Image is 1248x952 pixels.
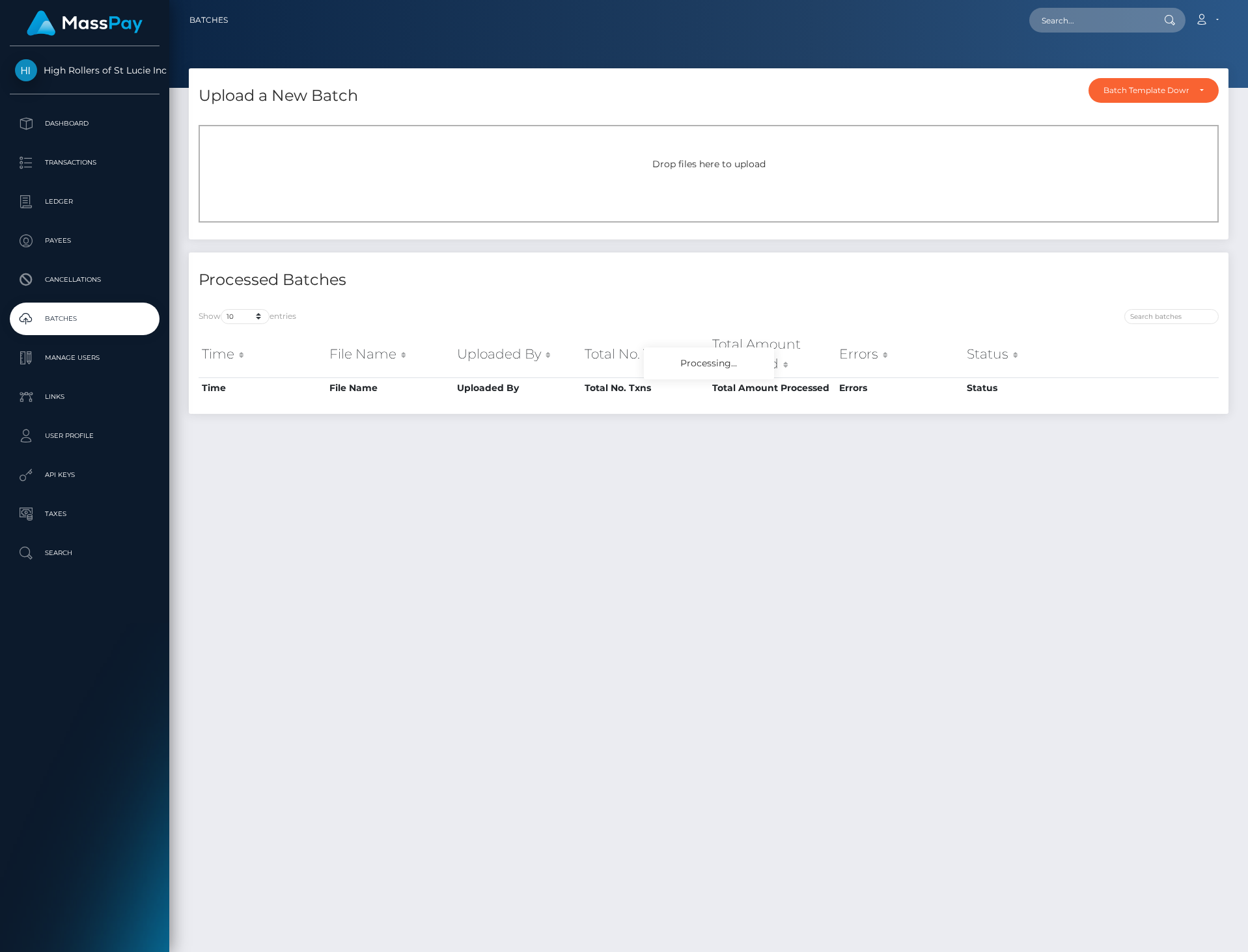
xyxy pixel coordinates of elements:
[10,264,159,296] a: Cancellations
[10,420,159,452] a: User Profile
[15,543,154,563] p: Search
[709,331,837,377] th: Total Amount Processed
[10,224,159,257] a: Payees
[15,465,154,485] p: API Keys
[644,347,774,379] div: Processing...
[836,331,964,377] th: Errors
[15,309,154,329] p: Batches
[189,7,228,34] a: Batches
[964,331,1091,377] th: Status
[652,158,766,170] span: Drop files here to upload
[1103,85,1189,96] div: Batch Template Download
[199,85,358,107] h4: Upload a New Batch
[15,426,154,446] p: User Profile
[15,192,154,211] p: Ledger
[10,64,159,76] span: High Rollers of St Lucie Inc
[199,377,326,398] th: Time
[199,269,699,292] h4: Processed Batches
[15,59,37,81] img: High Rollers of St Lucie Inc
[454,377,581,398] th: Uploaded By
[1124,309,1219,324] input: Search batches
[10,537,159,569] a: Search
[10,303,159,335] a: Batches
[1029,8,1152,33] input: Search...
[10,146,159,179] a: Transactions
[199,309,296,324] label: Show entries
[15,348,154,368] p: Manage Users
[326,377,454,398] th: File Name
[10,459,159,491] a: API Keys
[27,10,143,36] img: MassPay Logo
[10,381,159,413] a: Links
[15,270,154,290] p: Cancellations
[10,185,159,218] a: Ledger
[15,153,154,172] p: Transactions
[709,377,837,398] th: Total Amount Processed
[15,504,154,524] p: Taxes
[10,107,159,140] a: Dashboard
[199,331,326,377] th: Time
[15,387,154,407] p: Links
[1089,78,1219,103] button: Batch Template Download
[581,377,709,398] th: Total No. Txns
[15,231,154,251] p: Payees
[10,498,159,530] a: Taxes
[964,377,1091,398] th: Status
[326,331,454,377] th: File Name
[10,342,159,374] a: Manage Users
[836,377,964,398] th: Errors
[454,331,581,377] th: Uploaded By
[581,331,709,377] th: Total No. Txns
[15,114,154,133] p: Dashboard
[221,309,270,324] select: Showentries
